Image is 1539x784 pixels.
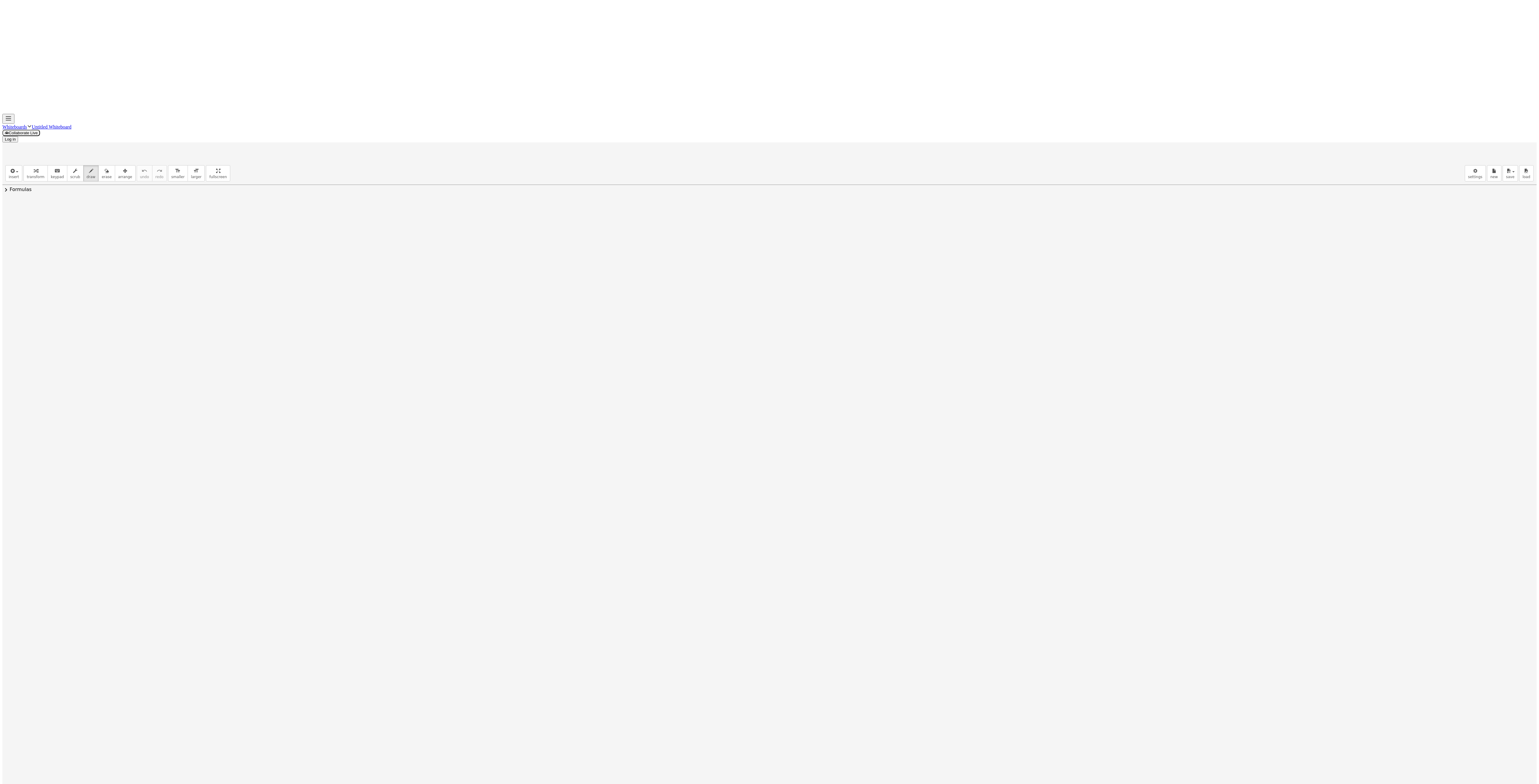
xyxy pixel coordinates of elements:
span: load [1522,175,1530,179]
i: undo [142,167,147,175]
i: format_size [175,167,181,175]
span: larger [191,175,201,179]
a: Whiteboards [2,124,27,129]
button: insert [5,165,22,181]
span: arrange [118,175,132,179]
button: format_sizelarger [188,165,205,181]
button: transform [23,165,48,181]
button: arrange [115,165,136,181]
button: Log in [2,136,18,142]
span: new [1490,175,1498,179]
span: save [1506,175,1514,179]
button: chevron_rightFormulas [2,185,1537,194]
span: settings [1468,175,1482,179]
button: Toggle navigation [2,114,14,124]
span: smaller [171,175,185,179]
button: scrub [67,165,84,181]
span: redo [155,175,164,179]
span: fullscreen [209,175,227,179]
button: erase [98,165,115,181]
i: keyboard [54,167,60,175]
span: scrub [70,175,80,179]
span: Collaborate Live [5,131,38,135]
span: undo [140,175,149,179]
span: keypad [51,175,64,179]
button: save [1503,165,1518,181]
button: redoredo [152,165,167,181]
span: draw [87,175,96,179]
button: keyboardkeypad [47,165,67,181]
button: undoundo [137,165,152,181]
i: redo [157,167,162,175]
i: format_size [193,167,199,175]
span: transform [27,175,44,179]
button: fullscreen [206,165,230,181]
span: insert [9,175,19,179]
button: new [1487,165,1501,181]
span: chevron_right [2,186,10,193]
button: settings [1465,165,1486,181]
a: Untitled Whiteboard [32,124,72,129]
button: draw [83,165,99,181]
button: Collaborate Live [2,130,40,136]
button: load [1519,165,1534,181]
span: erase [102,175,112,179]
button: format_sizesmaller [168,165,188,181]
